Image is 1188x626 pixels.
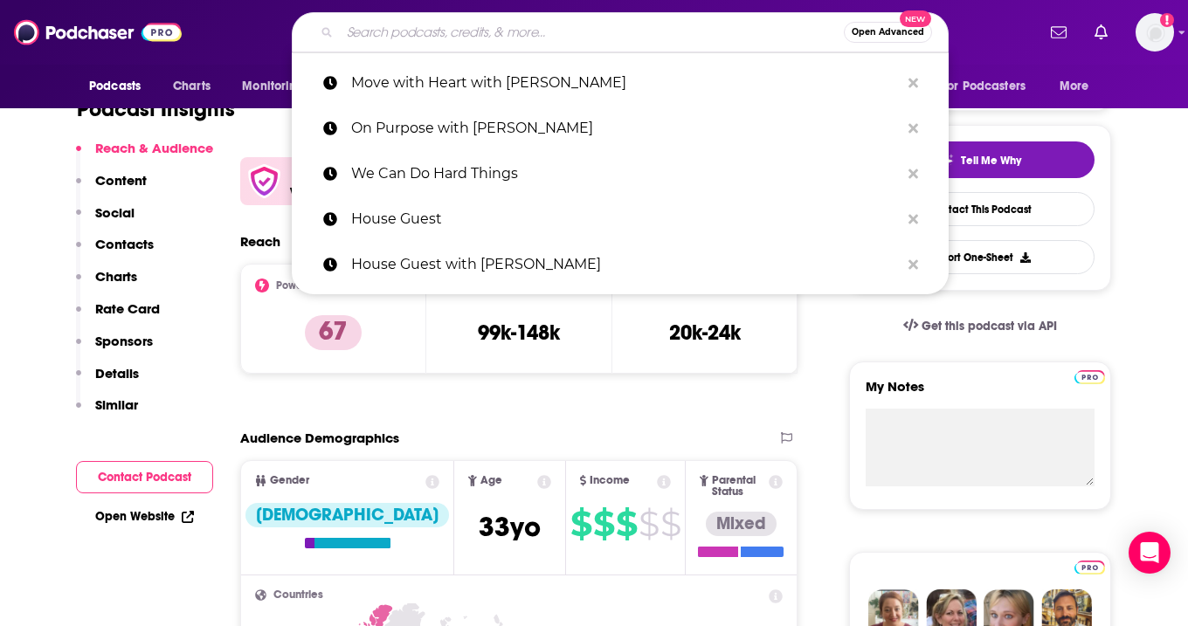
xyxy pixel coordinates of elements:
[76,172,147,204] button: Content
[351,151,900,196] p: We Can Do Hard Things
[95,333,153,349] p: Sponsors
[245,503,449,527] div: [DEMOGRAPHIC_DATA]
[922,319,1057,334] span: Get this podcast via API
[1136,13,1174,52] span: Logged in as sophiak
[1160,13,1174,27] svg: Add a profile image
[292,60,949,106] a: Move with Heart with [PERSON_NAME]
[866,141,1095,178] button: tell me why sparkleTell Me Why
[89,74,141,99] span: Podcasts
[1074,370,1105,384] img: Podchaser Pro
[669,320,741,346] h3: 20k-24k
[1074,561,1105,574] img: Podchaser Pro
[242,74,304,99] span: Monitoring
[351,196,900,242] p: House Guest
[844,22,932,43] button: Open AdvancedNew
[76,333,153,365] button: Sponsors
[480,475,502,486] span: Age
[292,106,949,151] a: On Purpose with [PERSON_NAME]
[866,378,1095,409] label: My Notes
[305,315,362,350] p: 67
[95,172,147,189] p: Content
[76,365,139,397] button: Details
[230,70,327,103] button: open menu
[76,268,137,300] button: Charts
[273,589,323,601] span: Countries
[1074,558,1105,574] a: Pro website
[95,268,137,285] p: Charts
[961,154,1021,168] span: Tell Me Why
[639,510,659,538] span: $
[76,300,160,333] button: Rate Card
[866,192,1095,226] a: Contact This Podcast
[276,279,344,292] h2: Power Score™
[866,240,1095,274] button: Export One-Sheet
[95,509,194,524] a: Open Website
[292,196,949,242] a: House Guest
[570,510,591,538] span: $
[930,70,1051,103] button: open menu
[247,164,281,198] img: verfied icon
[270,475,309,486] span: Gender
[95,140,213,156] p: Reach & Audience
[76,236,154,268] button: Contacts
[593,510,614,538] span: $
[712,475,766,498] span: Parental Status
[479,510,541,544] span: 33 yo
[240,430,399,446] h2: Audience Demographics
[616,510,637,538] span: $
[852,28,924,37] span: Open Advanced
[1088,17,1115,47] a: Show notifications dropdown
[173,74,211,99] span: Charts
[351,106,900,151] p: On Purpose with Jay Shetty
[1060,74,1089,99] span: More
[590,475,630,486] span: Income
[351,242,900,287] p: House Guest with Scott Evans
[77,70,163,103] button: open menu
[95,236,154,252] p: Contacts
[292,242,949,287] a: House Guest with [PERSON_NAME]
[478,320,560,346] h3: 99k-148k
[292,12,949,52] div: Search podcasts, credits, & more...
[240,233,280,250] h2: Reach
[1136,13,1174,52] img: User Profile
[660,510,680,538] span: $
[706,512,777,536] div: Mixed
[340,18,844,46] input: Search podcasts, credits, & more...
[95,365,139,382] p: Details
[292,151,949,196] a: We Can Do Hard Things
[290,187,366,197] h5: Verified Partner
[162,70,221,103] a: Charts
[1136,13,1174,52] button: Show profile menu
[76,204,135,237] button: Social
[889,305,1071,347] a: Get this podcast via API
[77,96,235,122] h1: Podcast Insights
[942,74,1026,99] span: For Podcasters
[1129,532,1171,574] div: Open Intercom Messenger
[95,396,138,413] p: Similar
[1044,17,1074,47] a: Show notifications dropdown
[76,140,213,172] button: Reach & Audience
[1074,368,1105,384] a: Pro website
[14,16,182,49] img: Podchaser - Follow, Share and Rate Podcasts
[900,10,931,27] span: New
[351,60,900,106] p: Move with Heart with Melissa Wood-Tepperberg
[95,300,160,317] p: Rate Card
[76,461,213,493] button: Contact Podcast
[95,204,135,221] p: Social
[76,396,138,429] button: Similar
[1047,70,1111,103] button: open menu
